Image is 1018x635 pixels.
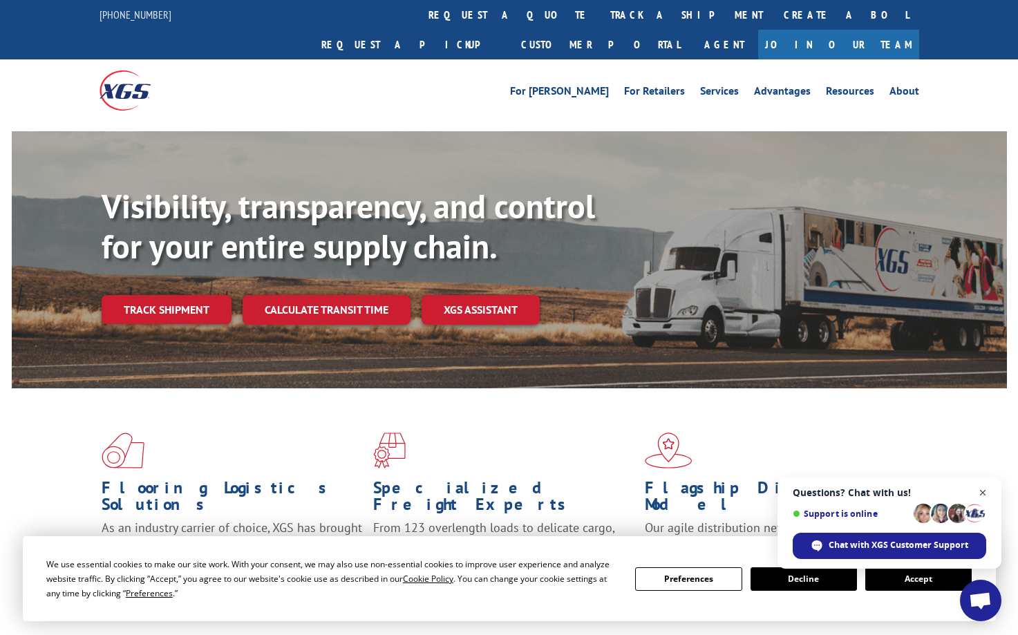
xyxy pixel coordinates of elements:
b: Visibility, transparency, and control for your entire supply chain. [102,184,595,267]
p: From 123 overlength loads to delicate cargo, our experienced staff knows the best way to move you... [373,520,634,581]
a: Resources [826,86,874,101]
span: Support is online [793,509,909,519]
a: Open chat [960,580,1001,621]
a: For [PERSON_NAME] [510,86,609,101]
div: We use essential cookies to make our site work. With your consent, we may also use non-essential ... [46,557,619,600]
h1: Flagship Distribution Model [645,480,906,520]
a: Advantages [754,86,811,101]
a: Agent [690,30,758,59]
h1: Specialized Freight Experts [373,480,634,520]
a: Join Our Team [758,30,919,59]
span: Preferences [126,587,173,599]
a: XGS ASSISTANT [422,295,540,325]
a: About [889,86,919,101]
a: [PHONE_NUMBER] [100,8,171,21]
span: Questions? Chat with us! [793,487,986,498]
a: For Retailers [624,86,685,101]
span: Our agile distribution network gives you nationwide inventory management on demand. [645,520,899,552]
a: Request a pickup [311,30,511,59]
span: Chat with XGS Customer Support [793,533,986,559]
img: xgs-icon-total-supply-chain-intelligence-red [102,433,144,468]
img: xgs-icon-flagship-distribution-model-red [645,433,692,468]
img: xgs-icon-focused-on-flooring-red [373,433,406,468]
button: Accept [865,567,972,591]
span: As an industry carrier of choice, XGS has brought innovation and dedication to flooring logistics... [102,520,362,569]
button: Preferences [635,567,742,591]
button: Decline [751,567,857,591]
a: Customer Portal [511,30,690,59]
span: Cookie Policy [403,573,453,585]
a: Services [700,86,739,101]
h1: Flooring Logistics Solutions [102,480,363,520]
span: Chat with XGS Customer Support [829,539,968,551]
div: Cookie Consent Prompt [23,536,996,621]
a: Calculate transit time [243,295,411,325]
a: Track shipment [102,295,232,324]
